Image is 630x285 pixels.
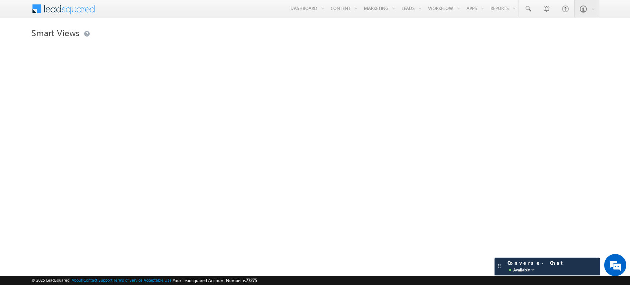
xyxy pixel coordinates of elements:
a: Acceptable Use [144,278,172,282]
span: © 2025 LeadSquared | | | | | [31,277,257,284]
span: Available [513,266,530,274]
span: Your Leadsquared Account Number is [173,278,257,283]
span: Smart Views [31,27,79,38]
span: 77275 [246,278,257,283]
span: Converse - Chat [507,260,564,274]
a: About [72,278,82,282]
a: Terms of Service [114,278,142,282]
img: down-arrow [530,267,536,273]
a: Contact Support [83,278,113,282]
img: carter-drag [496,263,502,269]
